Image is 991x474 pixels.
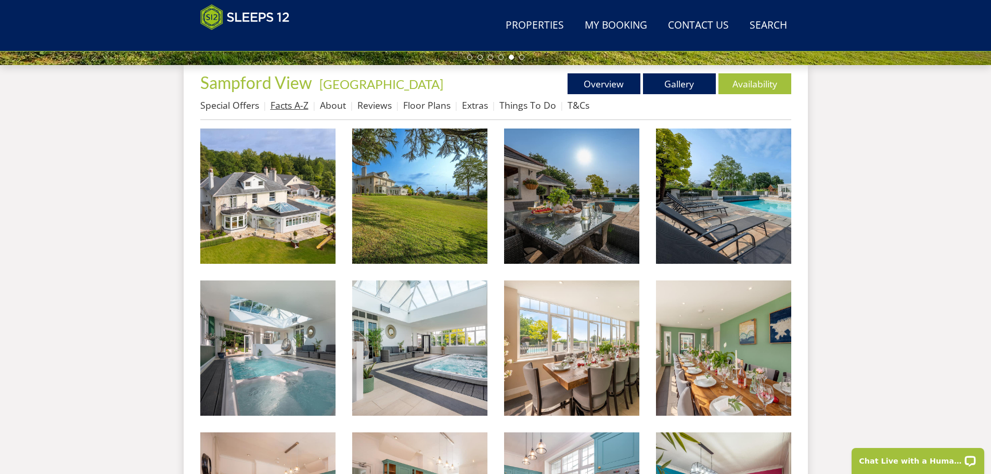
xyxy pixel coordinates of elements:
iframe: LiveChat chat widget [845,441,991,474]
a: T&Cs [568,99,589,111]
a: Special Offers [200,99,259,111]
img: Sampford View - Great for large group holidays and short breaks all year round [352,280,487,416]
a: Gallery [643,73,716,94]
img: Sleeps 12 [200,4,290,30]
a: Properties [501,14,568,37]
img: Sampford View - Dine together in the light and airy orangery [504,280,639,416]
a: Extras [462,99,488,111]
img: Sampford View - Large group accommodation in the Somerset countryside [352,129,487,264]
img: Sampford View - The indoor swim spa has doors that open onto the garden [200,280,336,416]
a: [GEOGRAPHIC_DATA] [319,76,443,92]
span: Sampford View [200,72,312,93]
a: Facts A-Z [271,99,308,111]
img: Sampford View - There's a large pool terrace with far reaching views across the Somerset countryside [504,129,639,264]
iframe: Customer reviews powered by Trustpilot [195,36,304,45]
span: - [315,76,443,92]
a: Overview [568,73,640,94]
a: Things To Do [499,99,556,111]
a: Contact Us [664,14,733,37]
a: Availability [718,73,791,94]
a: Search [745,14,791,37]
a: My Booking [581,14,651,37]
img: Sampford View - Idle the hours away lounging poolside [656,129,791,264]
a: Reviews [357,99,392,111]
img: Sampford View - A beautiful group holiday house for special celebrations with your nearest and de... [656,280,791,416]
a: Floor Plans [403,99,451,111]
img: Sampford View - Country house in Somerset, sleeps 17, with private pool, indoor swim spa, sauna, ... [200,129,336,264]
a: Sampford View [200,72,315,93]
a: About [320,99,346,111]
